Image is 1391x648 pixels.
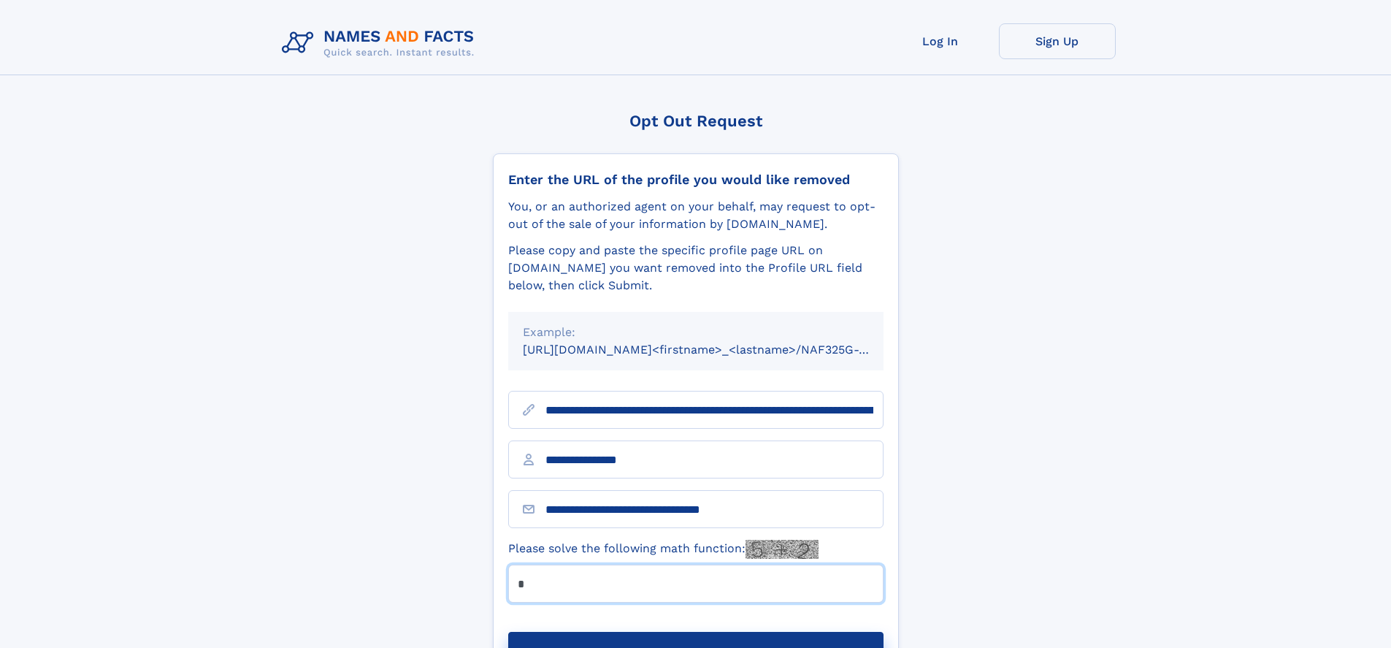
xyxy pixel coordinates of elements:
[508,198,884,233] div: You, or an authorized agent on your behalf, may request to opt-out of the sale of your informatio...
[508,242,884,294] div: Please copy and paste the specific profile page URL on [DOMAIN_NAME] you want removed into the Pr...
[508,172,884,188] div: Enter the URL of the profile you would like removed
[882,23,999,59] a: Log In
[523,324,869,341] div: Example:
[999,23,1116,59] a: Sign Up
[493,112,899,130] div: Opt Out Request
[276,23,486,63] img: Logo Names and Facts
[508,540,819,559] label: Please solve the following math function:
[523,343,911,357] small: [URL][DOMAIN_NAME]<firstname>_<lastname>/NAF325G-xxxxxxxx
